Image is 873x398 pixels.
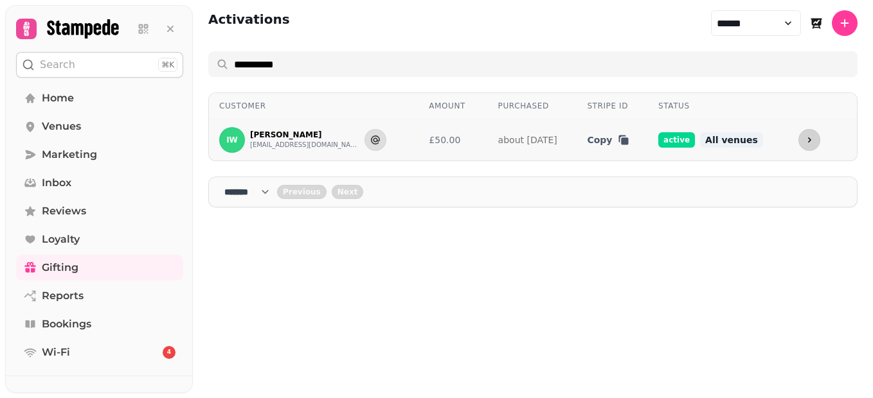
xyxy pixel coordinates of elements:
nav: Pagination [208,177,858,207]
span: Bookings [42,316,91,332]
button: back [277,185,327,199]
div: Purchased [498,101,567,111]
p: [PERSON_NAME] [250,130,359,140]
span: active [658,132,695,148]
a: Home [16,85,183,111]
a: Reviews [16,198,183,224]
span: Inbox [42,175,71,191]
div: £50.00 [429,134,477,146]
button: Send to [364,129,386,151]
span: Home [42,91,74,106]
button: next [332,185,364,199]
span: Previous [283,188,321,196]
a: about [DATE] [498,135,557,145]
a: Wi-Fi4 [16,340,183,365]
p: Search [40,57,75,73]
a: Reports [16,283,183,309]
a: Bookings [16,311,183,337]
a: Venues [16,114,183,139]
span: Loyalty [42,232,80,247]
button: Copy [587,134,630,146]
span: Marketing [42,147,97,162]
span: All venues [700,132,763,148]
span: Venues [42,119,81,134]
a: Inbox [16,170,183,196]
a: Loyalty [16,227,183,252]
div: Status [658,101,778,111]
span: IW [226,135,238,144]
div: Customer [219,101,408,111]
span: 4 [167,348,171,357]
div: ⌘K [158,58,177,72]
button: more [798,129,820,151]
span: Next [337,188,358,196]
a: Marketing [16,142,183,168]
span: Gifting [42,260,78,275]
span: Wi-Fi [42,345,70,360]
span: Reviews [42,203,86,219]
div: Amount [429,101,477,111]
button: [EMAIL_ADDRESS][DOMAIN_NAME] [250,140,359,150]
span: Reports [42,288,84,304]
div: Stripe ID [587,101,638,111]
h2: Activations [208,10,290,36]
a: Gifting [16,255,183,281]
button: Search⌘K [16,52,183,78]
